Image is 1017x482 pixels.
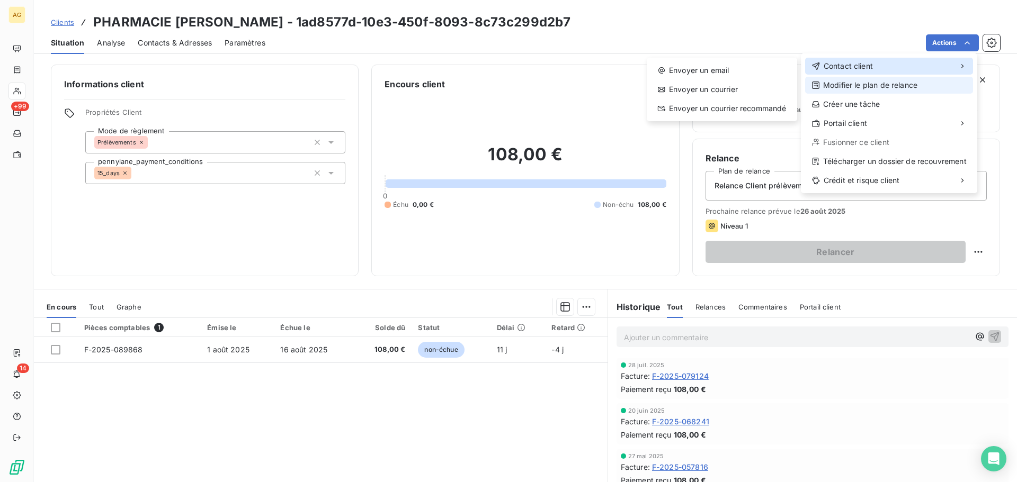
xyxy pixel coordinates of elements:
div: Télécharger un dossier de recouvrement [805,153,973,170]
div: Envoyer un email [651,62,793,79]
div: Fusionner ce client [805,134,973,151]
div: Envoyer un courrier recommandé [651,100,793,117]
div: Actions [801,53,977,193]
div: Créer une tâche [805,96,973,113]
span: Crédit et risque client [824,175,899,186]
div: Envoyer un courrier [651,81,793,98]
span: Contact client [824,61,873,71]
div: Modifier le plan de relance [805,77,973,94]
span: Portail client [824,118,867,129]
